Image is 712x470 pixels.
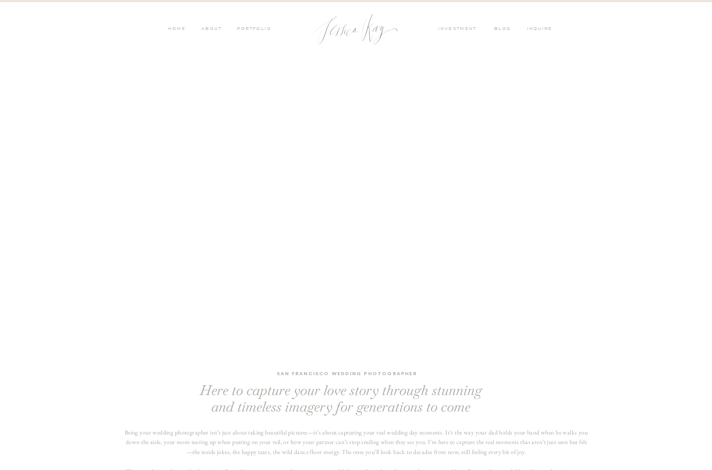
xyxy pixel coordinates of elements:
a: blog [494,26,517,33]
a: investment [438,26,481,33]
a: PORTFOLIO [236,26,272,33]
h1: San Francisco wedding photographer [243,370,451,379]
a: inquire [527,26,557,33]
a: ABOUT [199,26,222,33]
a: HOME [168,26,186,33]
h2: Here to capture your love story through stunning and timeless imagery for generations to come [195,382,486,412]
